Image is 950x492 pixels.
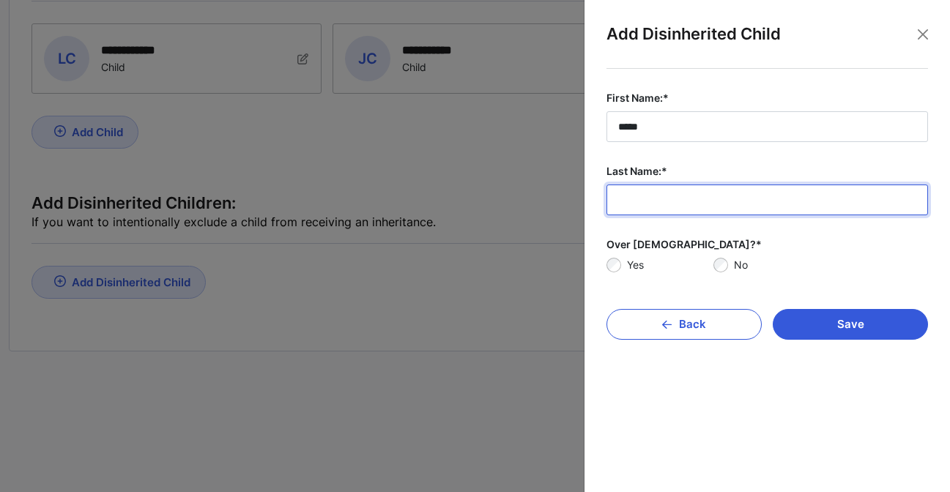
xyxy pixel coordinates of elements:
button: Close [912,23,934,45]
label: No [734,258,928,272]
label: Over [DEMOGRAPHIC_DATA]?* [606,237,928,252]
label: Yes [627,258,713,272]
label: First Name:* [606,91,928,105]
div: Add Disinherited Child [606,22,928,69]
button: Save [773,309,928,340]
button: Back [606,309,762,340]
label: Last Name:* [606,164,928,179]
